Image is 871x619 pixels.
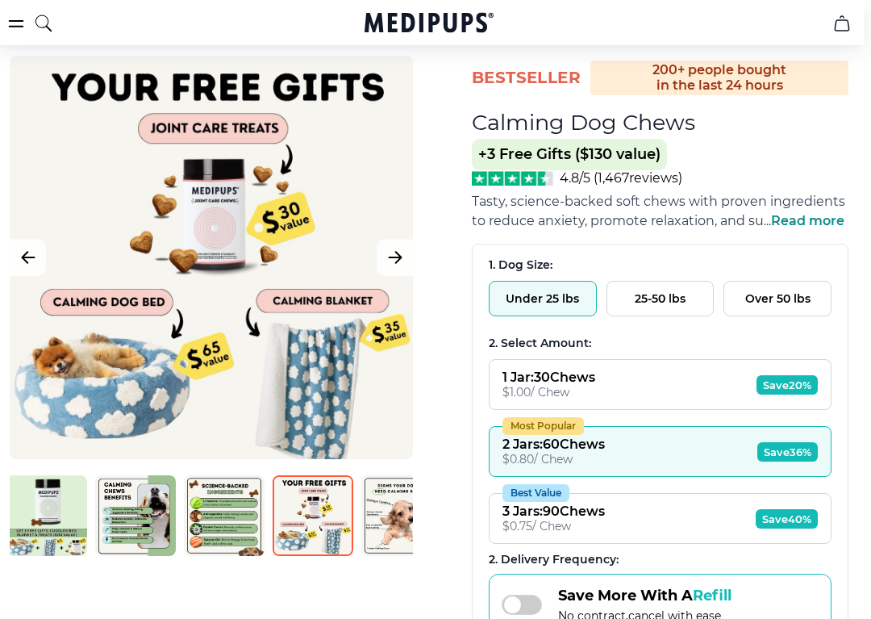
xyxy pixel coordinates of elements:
[560,171,682,186] span: 4.8/5 ( 1,467 reviews)
[756,376,818,395] span: Save 20%
[693,588,731,605] span: Refill
[34,3,53,44] button: search
[489,337,831,352] div: 2. Select Amount:
[502,485,569,503] div: Best Value
[472,194,845,210] span: Tasty, science-backed soft chews with proven ingredients
[558,588,731,605] span: Save More With A
[756,510,818,529] span: Save 40%
[606,282,715,317] button: 25-50 lbs
[377,240,413,277] button: Next Image
[10,240,46,277] button: Previous Image
[590,61,848,96] div: 200+ people bought in the last 24 hours
[764,214,844,229] span: ...
[502,520,605,534] div: $ 0.75 / Chew
[6,14,26,33] button: burger-menu
[472,172,553,186] img: Stars - 4.8
[823,4,861,43] button: cart
[472,68,581,90] span: BestSeller
[489,282,597,317] button: Under 25 lbs
[502,418,584,436] div: Most Popular
[472,214,764,229] span: to reduce anxiety, promote relaxation, and su
[502,370,595,386] div: 1 Jar : 30 Chews
[273,476,353,557] img: Calming Dog Chews | Natural Dog Supplements
[489,553,619,567] span: 2 . Delivery Frequency:
[757,443,818,462] span: Save 36%
[502,386,595,400] div: $ 1.00 / Chew
[489,258,831,274] div: 1. Dog Size:
[502,504,605,520] div: 3 Jars : 90 Chews
[472,140,667,171] span: +3 Free Gifts ($130 value)
[489,494,831,545] button: Best Value3 Jars:90Chews$0.75/ ChewSave40%
[365,10,494,38] a: Medipups
[502,437,605,453] div: 2 Jars : 60 Chews
[6,476,87,557] img: Calming Dog Chews | Natural Dog Supplements
[361,476,442,557] img: Calming Dog Chews | Natural Dog Supplements
[95,476,176,557] img: Calming Dog Chews | Natural Dog Supplements
[723,282,831,317] button: Over 50 lbs
[489,360,831,411] button: 1 Jar:30Chews$1.00/ ChewSave20%
[771,214,844,229] span: Read more
[489,427,831,478] button: Most Popular2 Jars:60Chews$0.80/ ChewSave36%
[184,476,265,557] img: Calming Dog Chews | Natural Dog Supplements
[472,110,695,136] h1: Calming Dog Chews
[502,453,605,467] div: $ 0.80 / Chew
